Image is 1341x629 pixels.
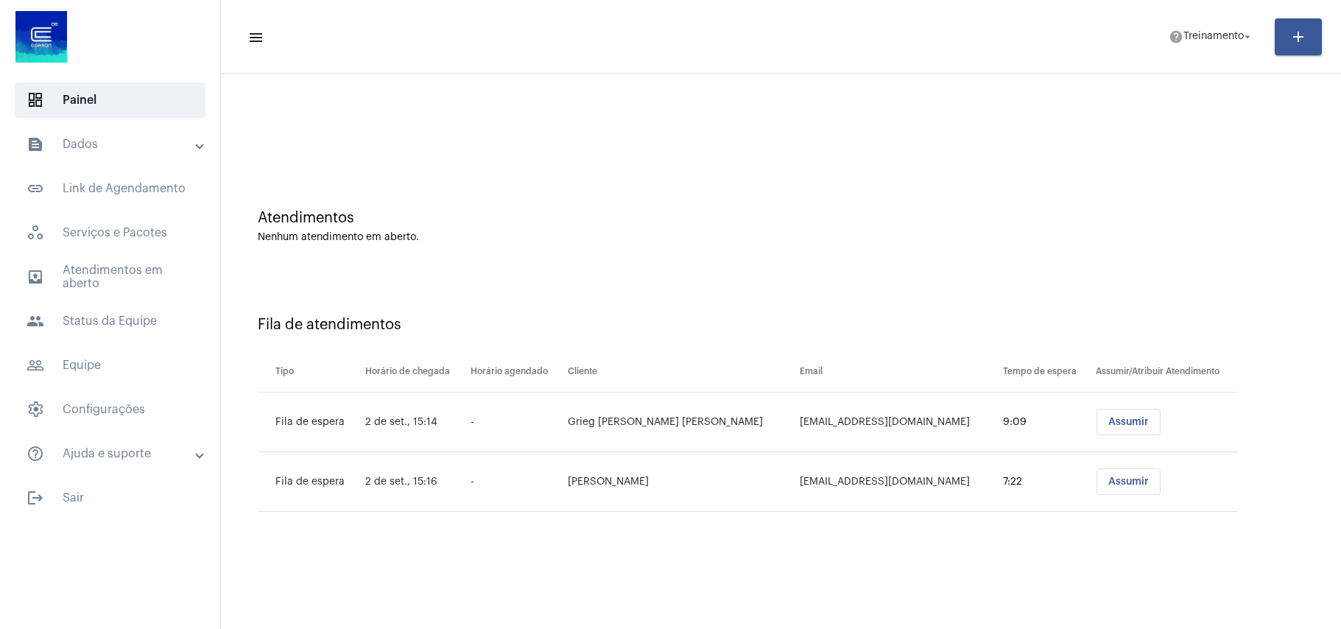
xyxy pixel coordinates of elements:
mat-panel-title: Ajuda e suporte [27,445,197,463]
mat-icon: sidenav icon [27,356,44,374]
td: [EMAIL_ADDRESS][DOMAIN_NAME] [796,393,999,452]
span: Assumir [1108,477,1149,487]
mat-icon: arrow_drop_down [1241,30,1254,43]
span: Link de Agendamento [15,171,205,206]
th: Tempo de espera [999,351,1092,393]
mat-panel-title: Dados [27,136,197,153]
td: Grieg [PERSON_NAME] [PERSON_NAME] [564,393,796,452]
button: Assumir [1097,468,1161,495]
span: sidenav icon [27,91,44,109]
td: 2 de set., 15:16 [362,452,467,512]
span: Atendimentos em aberto [15,259,205,295]
span: sidenav icon [27,224,44,242]
td: [EMAIL_ADDRESS][DOMAIN_NAME] [796,452,999,512]
th: Email [796,351,999,393]
mat-chip-list: selection [1096,468,1238,495]
img: d4669ae0-8c07-2337-4f67-34b0df7f5ae4.jpeg [12,7,71,66]
td: - [467,452,564,512]
span: Equipe [15,348,205,383]
td: 9:09 [999,393,1092,452]
span: Treinamento [1183,32,1244,42]
mat-icon: add [1289,28,1307,46]
th: Horário agendado [467,351,564,393]
td: [PERSON_NAME] [564,452,796,512]
span: sidenav icon [27,401,44,418]
mat-icon: sidenav icon [27,445,44,463]
th: Assumir/Atribuir Atendimento [1092,351,1238,393]
th: Horário de chegada [362,351,467,393]
div: Nenhum atendimento em aberto. [258,232,1304,243]
mat-icon: sidenav icon [27,312,44,330]
td: Fila de espera [258,452,362,512]
button: Assumir [1097,409,1161,435]
td: Fila de espera [258,393,362,452]
span: Configurações [15,392,205,427]
button: Treinamento [1160,22,1263,52]
th: Tipo [258,351,362,393]
mat-expansion-panel-header: sidenav iconDados [9,127,220,162]
mat-icon: sidenav icon [27,268,44,286]
span: Assumir [1108,417,1149,427]
mat-icon: sidenav icon [27,136,44,153]
td: 7:22 [999,452,1092,512]
mat-icon: sidenav icon [27,180,44,197]
td: - [467,393,564,452]
div: Fila de atendimentos [258,317,1304,333]
div: Atendimentos [258,210,1304,226]
td: 2 de set., 15:14 [362,393,467,452]
span: Status da Equipe [15,303,205,339]
th: Cliente [564,351,796,393]
mat-icon: sidenav icon [27,489,44,507]
span: Serviços e Pacotes [15,215,205,250]
mat-icon: help [1169,29,1183,44]
span: Sair [15,480,205,516]
mat-expansion-panel-header: sidenav iconAjuda e suporte [9,436,220,471]
mat-icon: sidenav icon [247,29,262,46]
span: Painel [15,82,205,118]
mat-chip-list: selection [1096,409,1238,435]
